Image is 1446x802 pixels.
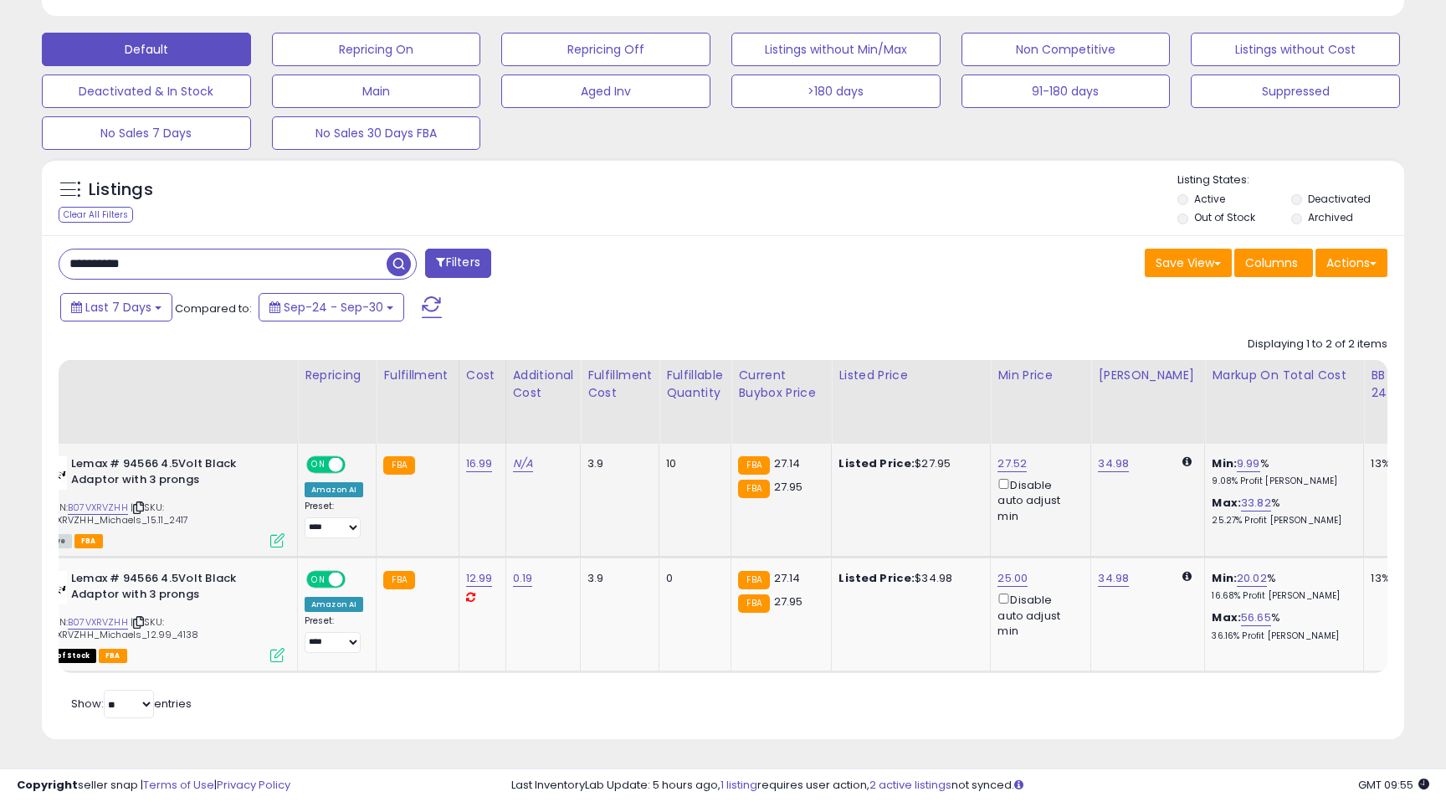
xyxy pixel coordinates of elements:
[774,455,801,471] span: 27.14
[343,458,370,472] span: OFF
[68,501,128,515] a: B07VXRVZHH
[42,33,251,66] button: Default
[343,573,370,587] span: OFF
[383,571,414,589] small: FBA
[1212,496,1351,527] div: %
[272,116,481,150] button: No Sales 30 Days FBA
[272,75,481,108] button: Main
[89,178,153,202] h5: Listings
[587,367,652,402] div: Fulfillment Cost
[425,249,490,278] button: Filters
[305,615,363,653] div: Preset:
[1248,337,1387,352] div: Displaying 1 to 2 of 2 items
[1212,590,1351,602] p: 16.68% Profit [PERSON_NAME]
[466,367,499,384] div: Cost
[1358,777,1429,793] span: 2025-10-8 09:55 GMT
[308,573,329,587] span: ON
[738,594,769,613] small: FBA
[259,293,404,321] button: Sep-24 - Sep-30
[305,367,369,384] div: Repricing
[513,570,533,587] a: 0.19
[466,455,493,472] a: 16.99
[1205,360,1364,444] th: The percentage added to the cost of goods (COGS) that forms the calculator for Min & Max prices.
[17,778,290,794] div: seller snap | |
[1145,249,1232,277] button: Save View
[774,479,803,495] span: 27.95
[869,777,951,793] a: 2 active listings
[774,594,803,609] span: 27.95
[383,367,451,384] div: Fulfillment
[731,75,941,108] button: >180 days
[666,367,724,402] div: Fulfillable Quantity
[513,367,574,402] div: Additional Cost
[838,571,977,586] div: $34.98
[217,777,290,793] a: Privacy Policy
[1212,570,1237,586] b: Min:
[284,299,383,316] span: Sep-24 - Sep-30
[838,367,983,384] div: Listed Price
[1237,455,1260,472] a: 9.99
[501,75,710,108] button: Aged Inv
[1212,455,1237,471] b: Min:
[74,534,103,548] span: FBA
[666,456,718,471] div: 10
[29,367,290,384] div: Title
[961,33,1171,66] button: Non Competitive
[1212,476,1351,487] p: 9.08% Profit [PERSON_NAME]
[1237,570,1267,587] a: 20.02
[666,571,718,586] div: 0
[1098,455,1129,472] a: 34.98
[1177,172,1403,188] p: Listing States:
[513,455,533,472] a: N/A
[1191,75,1400,108] button: Suppressed
[175,301,252,316] span: Compared to:
[1191,33,1400,66] button: Listings without Cost
[738,456,769,475] small: FBA
[838,456,977,471] div: $27.95
[731,33,941,66] button: Listings without Min/Max
[383,456,414,475] small: FBA
[1194,192,1225,206] label: Active
[42,116,251,150] button: No Sales 7 Days
[71,696,192,712] span: Show: entries
[501,33,710,66] button: Repricing Off
[60,293,172,321] button: Last 7 Days
[997,367,1084,384] div: Min Price
[997,455,1027,472] a: 27.52
[1371,456,1426,471] div: 13%
[1371,367,1432,402] div: BB Share 24h.
[68,615,128,630] a: B07VXRVZHH
[99,649,127,663] span: FBA
[1098,367,1197,384] div: [PERSON_NAME]
[59,207,133,223] div: Clear All Filters
[85,299,151,316] span: Last 7 Days
[720,777,757,793] a: 1 listing
[838,570,915,586] b: Listed Price:
[1241,609,1271,626] a: 56.65
[42,75,251,108] button: Deactivated & In Stock
[587,571,646,586] div: 3.9
[1308,210,1353,224] label: Archived
[738,480,769,498] small: FBA
[1245,254,1298,271] span: Columns
[511,778,1429,794] div: Last InventoryLab Update: 5 hours ago, requires user action, not synced.
[997,476,1078,524] div: Disable auto adjust min
[1098,570,1129,587] a: 34.98
[1212,609,1241,625] b: Max:
[33,649,96,663] span: All listings that are currently out of stock and unavailable for purchase on Amazon
[272,33,481,66] button: Repricing On
[71,571,274,606] b: Lemax # 94566 4.5Volt Black Adaptor with 3 prongs
[1194,210,1255,224] label: Out of Stock
[997,570,1028,587] a: 25.00
[738,367,824,402] div: Current Buybox Price
[1241,495,1271,512] a: 33.82
[466,570,493,587] a: 12.99
[1212,610,1351,641] div: %
[997,590,1078,639] div: Disable auto adjust min
[1212,515,1351,527] p: 25.27% Profit [PERSON_NAME]
[308,458,329,472] span: ON
[33,615,198,640] span: | SKU: B07VXRVZHH_Michaels_12.99_4138
[143,777,214,793] a: Terms of Use
[1315,249,1387,277] button: Actions
[305,482,363,497] div: Amazon AI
